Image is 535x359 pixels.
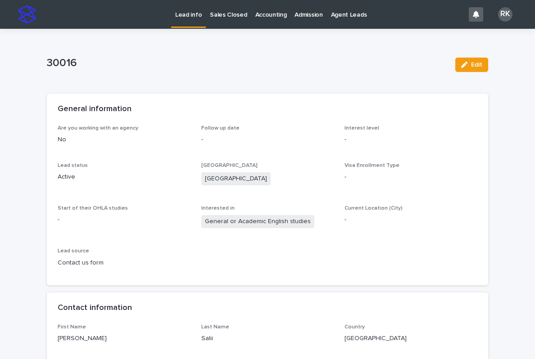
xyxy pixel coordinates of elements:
span: Interest level [345,126,379,131]
p: - [345,135,477,144]
p: [PERSON_NAME] [58,334,190,343]
p: [GEOGRAPHIC_DATA] [345,334,477,343]
span: Current Location (City) [345,206,403,211]
span: Start of their OHLA studies [58,206,128,211]
button: Edit [455,58,488,72]
span: Last Name [201,324,229,330]
p: Active [58,172,190,182]
span: First Name [58,324,86,330]
span: Interested in [201,206,235,211]
p: Salii [201,334,334,343]
p: - [58,215,190,224]
span: Visa Enrollment Type [345,163,399,168]
img: stacker-logo-s-only.png [18,5,36,23]
h2: General information [58,104,131,114]
p: - [345,172,477,182]
span: Country [345,324,365,330]
span: Lead source [58,248,89,254]
p: - [345,215,477,224]
span: Edit [471,62,482,68]
div: RK [498,7,512,22]
span: Lead status [58,163,88,168]
span: Follow up date [201,126,240,131]
span: [GEOGRAPHIC_DATA] [201,172,271,185]
h2: Contact information [58,303,132,313]
p: 30016 [47,57,448,70]
p: No [58,135,190,144]
p: Contact us form [58,258,190,268]
p: - [201,135,334,144]
span: [GEOGRAPHIC_DATA] [201,163,258,168]
span: Are you working with an agency [58,126,138,131]
span: General or Academic English studies [201,215,314,228]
